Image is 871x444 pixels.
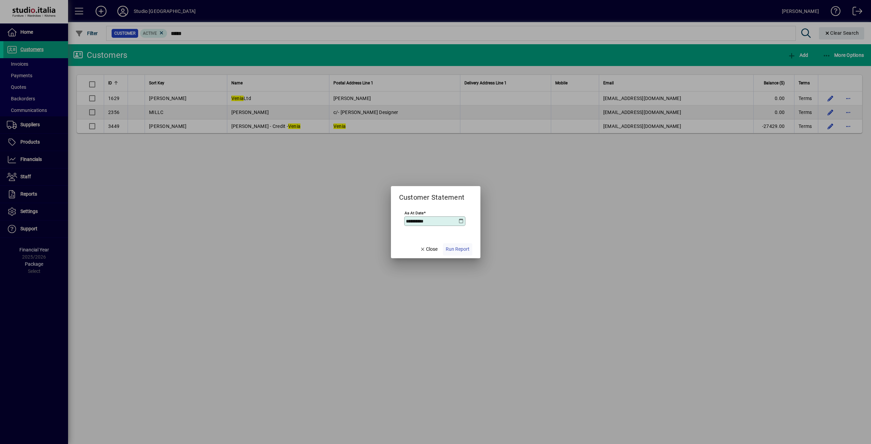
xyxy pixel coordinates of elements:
[443,243,472,256] button: Run Report
[391,186,473,203] h2: Customer Statement
[405,210,424,215] mat-label: As at Date
[446,246,470,253] span: Run Report
[420,246,438,253] span: Close
[417,243,440,256] button: Close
